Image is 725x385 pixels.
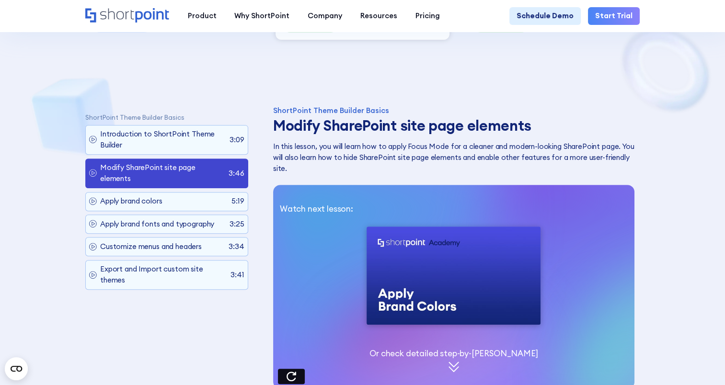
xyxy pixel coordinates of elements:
p: 3:34 [229,241,244,252]
p: Apply brand fonts and typography [100,219,214,230]
p: 5:19 [231,196,244,207]
p: Apply brand colors [100,196,162,207]
p: 3:25 [230,219,244,230]
p: In this lesson, you will learn how to apply Focus Mode for a cleaner and modern-looking SharePoin... [273,141,634,174]
p: 3:46 [229,168,244,179]
button: Open CMP widget [5,357,28,380]
div: Pricing [415,11,440,22]
div: Product [187,11,216,22]
img: Next lesson thumbnail [367,226,541,324]
a: Start Trial [588,7,640,25]
h3: Modify SharePoint site page elements [273,117,634,134]
p: ShortPoint Theme Builder Basics [85,114,248,121]
div: ShortPoint Theme Builder Basics [273,107,634,114]
p: Introduction to ShortPoint Theme Builder [100,129,226,150]
a: Home [85,8,170,23]
div: Why ShortPoint [234,11,289,22]
p: Modify SharePoint site page elements [100,162,225,184]
p: Export and Import custom site themes [100,264,227,285]
p: Or check detailed step-by-[PERSON_NAME] [369,348,538,360]
p: 3:41 [230,270,244,281]
a: Resources [351,7,406,25]
iframe: Chat Widget [677,339,725,385]
a: Company [299,7,351,25]
a: Pricing [406,7,449,25]
div: Company [308,11,342,22]
div: Watch again [278,369,305,384]
div: Resources [360,11,397,22]
p: Watch next lesson: [280,203,628,215]
a: Schedule Demo [509,7,581,25]
a: Why ShortPoint [225,7,299,25]
p: 3:09 [230,135,244,146]
a: Product [179,7,226,25]
p: Customize menus and headers [100,241,202,252]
